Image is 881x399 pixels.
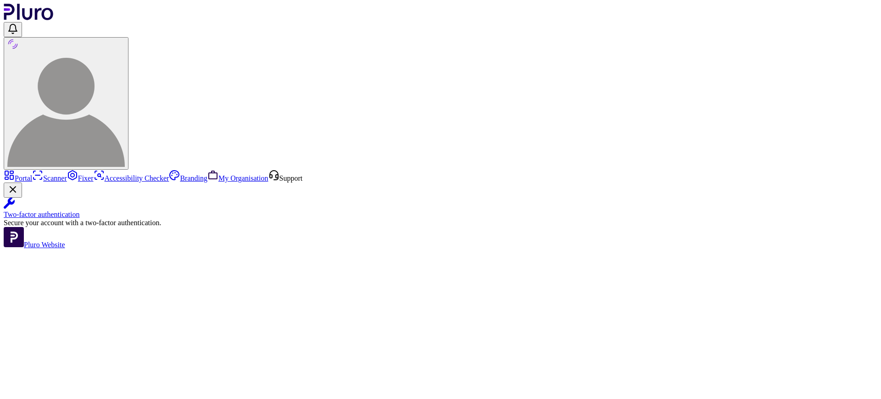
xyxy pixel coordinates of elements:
[4,37,128,170] button: User avatar
[268,174,303,182] a: Open Support screen
[4,183,22,198] button: Close Two-factor authentication notification
[4,198,877,219] a: Two-factor authentication
[4,174,32,182] a: Portal
[94,174,169,182] a: Accessibility Checker
[169,174,207,182] a: Branding
[4,22,22,37] button: Open notifications, you have undefined new notifications
[67,174,94,182] a: Fixer
[7,50,125,167] img: User avatar
[4,14,54,22] a: Logo
[4,211,877,219] div: Two-factor authentication
[207,174,268,182] a: My Organisation
[32,174,67,182] a: Scanner
[4,241,65,249] a: Open Pluro Website
[4,219,877,227] div: Secure your account with a two-factor authentication.
[4,170,877,249] aside: Sidebar menu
